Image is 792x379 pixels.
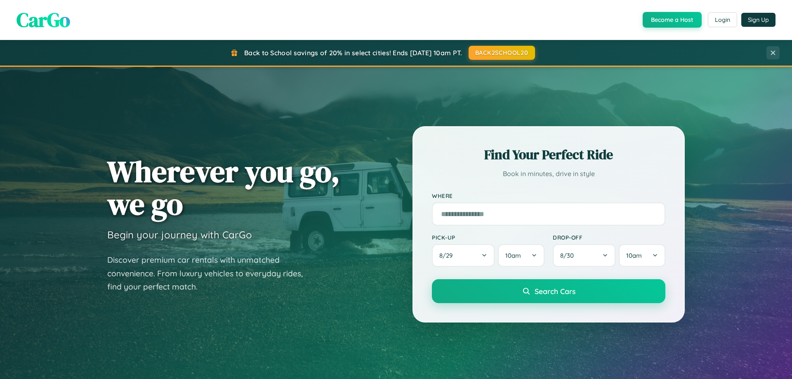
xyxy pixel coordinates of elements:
span: 8 / 29 [439,252,457,259]
span: 10am [626,252,642,259]
button: Login [708,12,737,27]
button: Search Cars [432,279,665,303]
p: Discover premium car rentals with unmatched convenience. From luxury vehicles to everyday rides, ... [107,253,313,294]
label: Pick-up [432,234,544,241]
h1: Wherever you go, we go [107,155,340,220]
button: 8/29 [432,244,495,267]
label: Drop-off [553,234,665,241]
span: CarGo [16,6,70,33]
button: 8/30 [553,244,615,267]
label: Where [432,192,665,199]
span: Back to School savings of 20% in select cities! Ends [DATE] 10am PT. [244,49,462,57]
h2: Find Your Perfect Ride [432,146,665,164]
button: 10am [498,244,544,267]
button: 10am [619,244,665,267]
span: 10am [505,252,521,259]
p: Book in minutes, drive in style [432,168,665,180]
h3: Begin your journey with CarGo [107,228,252,241]
span: 8 / 30 [560,252,578,259]
button: BACK2SCHOOL20 [469,46,535,60]
button: Become a Host [643,12,702,28]
button: Sign Up [741,13,775,27]
span: Search Cars [535,287,575,296]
